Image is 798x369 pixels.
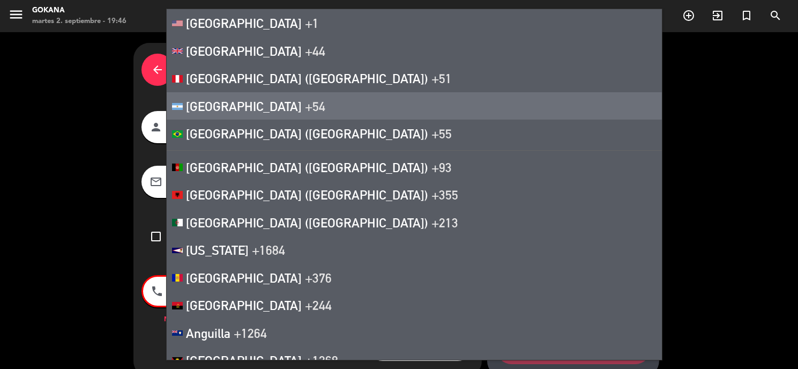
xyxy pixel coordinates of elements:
[186,187,428,202] span: [GEOGRAPHIC_DATA] ([GEOGRAPHIC_DATA])
[305,353,338,368] span: +1268
[151,285,163,298] i: phone
[431,215,458,230] span: +213
[431,126,452,141] span: +55
[186,242,249,257] span: [US_STATE]
[186,298,302,313] span: [GEOGRAPHIC_DATA]
[305,43,325,58] span: +44
[769,9,782,22] i: search
[305,298,332,313] span: +244
[234,326,267,341] span: +1264
[252,242,285,257] span: +1684
[431,187,458,202] span: +355
[186,270,302,285] span: [GEOGRAPHIC_DATA]
[305,99,325,114] span: +54
[8,6,24,26] button: menu
[186,126,428,141] span: [GEOGRAPHIC_DATA] ([GEOGRAPHIC_DATA])
[150,121,162,134] i: person
[32,5,126,16] div: GOKANA
[151,63,164,76] i: arrow_back
[186,353,302,368] span: [GEOGRAPHIC_DATA]
[141,51,474,88] div: Datos del cliente
[150,230,162,243] i: check_box_outline_blank
[141,315,474,326] div: Número de teléfono inválido
[711,9,724,22] i: exit_to_app
[305,270,332,285] span: +376
[8,6,24,23] i: menu
[186,326,230,341] span: Anguilla
[431,71,452,86] span: +51
[186,160,428,175] span: [GEOGRAPHIC_DATA] (‫[GEOGRAPHIC_DATA]‬‎)
[186,71,428,86] span: [GEOGRAPHIC_DATA] ([GEOGRAPHIC_DATA])
[186,43,302,58] span: [GEOGRAPHIC_DATA]
[150,175,162,188] i: mail_outline
[186,99,302,114] span: [GEOGRAPHIC_DATA]
[186,215,428,230] span: [GEOGRAPHIC_DATA] (‫[GEOGRAPHIC_DATA]‬‎)
[431,160,452,175] span: +93
[740,9,753,22] i: turned_in_not
[682,9,695,22] i: add_circle_outline
[32,16,126,27] div: martes 2. septiembre - 19:46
